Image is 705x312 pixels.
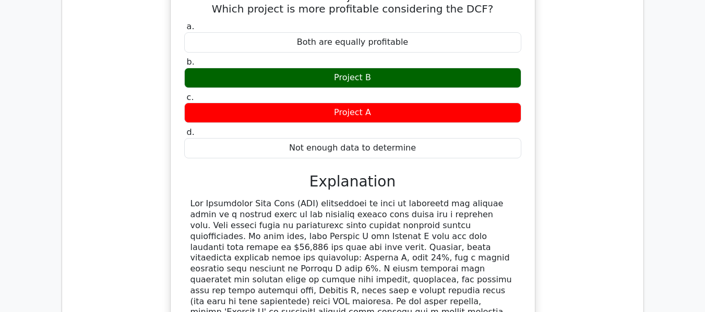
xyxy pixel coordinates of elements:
[184,103,521,123] div: Project A
[187,57,195,67] span: b.
[187,21,195,31] span: a.
[187,127,195,137] span: d.
[184,68,521,88] div: Project B
[187,92,194,102] span: c.
[184,32,521,53] div: Both are equally profitable
[184,138,521,158] div: Not enough data to determine
[190,173,515,191] h3: Explanation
